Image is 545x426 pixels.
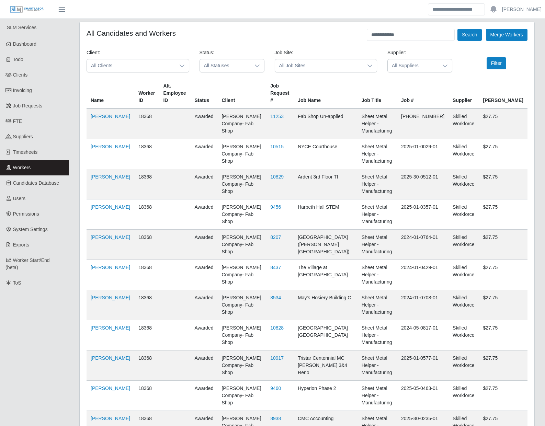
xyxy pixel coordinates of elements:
td: Sheet Metal Helper - Manufacturing [357,230,397,260]
span: Workers [13,165,31,170]
a: 10828 [270,325,284,331]
th: Name [87,78,134,109]
td: $27.75 [479,260,527,290]
span: System Settings [13,227,48,232]
td: awarded [190,381,217,411]
span: All Statuses [200,59,250,72]
td: Sheet Metal Helper - Manufacturing [357,260,397,290]
span: Job Requests [13,103,43,108]
label: Client: [87,49,100,56]
a: [PERSON_NAME] [91,174,130,180]
td: Skilled Workforce [449,350,479,381]
td: awarded [190,139,217,169]
span: Invoicing [13,88,32,93]
a: 8207 [270,234,281,240]
td: Ardent 3rd Floor TI [294,169,357,199]
td: $27.75 [479,350,527,381]
td: [GEOGRAPHIC_DATA] [GEOGRAPHIC_DATA] [294,320,357,350]
th: Job # [397,78,449,109]
td: awarded [190,320,217,350]
td: 2025-30-0512-01 [397,169,449,199]
td: $27.75 [479,320,527,350]
span: All Suppliers [388,59,438,72]
td: [PERSON_NAME] Company- Fab Shop [217,260,266,290]
td: [PERSON_NAME] Company- Fab Shop [217,108,266,139]
a: [PERSON_NAME] [91,144,130,149]
td: $27.75 [479,199,527,230]
td: 18368 [134,381,159,411]
td: 18368 [134,169,159,199]
td: NYCE Courthouse [294,139,357,169]
a: 8938 [270,416,281,421]
td: Skilled Workforce [449,260,479,290]
td: 2025-05-0463-01 [397,381,449,411]
a: 10829 [270,174,284,180]
td: 2024-05-0817-01 [397,320,449,350]
span: Candidates Database [13,180,59,186]
th: Alt. Employee ID [159,78,190,109]
span: All Job Sites [275,59,363,72]
label: Job Site: [275,49,293,56]
td: Sheet Metal Helper - Manufacturing [357,381,397,411]
span: ToS [13,280,21,286]
td: Skilled Workforce [449,108,479,139]
td: Skilled Workforce [449,290,479,320]
td: Sheet Metal Helper - Manufacturing [357,169,397,199]
td: awarded [190,169,217,199]
a: 9456 [270,204,281,210]
td: 18368 [134,199,159,230]
td: Sheet Metal Helper - Manufacturing [357,290,397,320]
td: The Village at [GEOGRAPHIC_DATA] [294,260,357,290]
label: Status: [200,49,215,56]
td: 2024-01-0764-01 [397,230,449,260]
a: [PERSON_NAME] [91,204,130,210]
td: awarded [190,260,217,290]
a: [PERSON_NAME] [502,6,542,13]
td: $27.75 [479,169,527,199]
td: Skilled Workforce [449,139,479,169]
td: awarded [190,290,217,320]
td: 2025-01-0357-01 [397,199,449,230]
span: SLM Services [7,25,36,30]
th: Status [190,78,217,109]
td: May's Hosiery Building C [294,290,357,320]
td: 18368 [134,290,159,320]
td: Sheet Metal Helper - Manufacturing [357,199,397,230]
td: 18368 [134,260,159,290]
a: [PERSON_NAME] [91,355,130,361]
img: SLM Logo [10,6,44,13]
a: [PERSON_NAME] [91,295,130,300]
a: 10917 [270,355,284,361]
td: 18368 [134,139,159,169]
td: Skilled Workforce [449,169,479,199]
th: Supplier [449,78,479,109]
a: 9460 [270,385,281,391]
span: Worker Start/End (beta) [5,257,50,270]
td: $27.75 [479,381,527,411]
td: 2024-01-0429-01 [397,260,449,290]
a: 8534 [270,295,281,300]
button: Merge Workers [486,29,527,41]
td: Sheet Metal Helper - Manufacturing [357,108,397,139]
td: Tristar Centennial MC [PERSON_NAME] 3&4 Reno [294,350,357,381]
td: 2024-01-0708-01 [397,290,449,320]
button: Filter [487,57,506,69]
h4: All Candidates and Workers [87,29,176,37]
td: 18368 [134,230,159,260]
th: Worker ID [134,78,159,109]
td: Fab Shop Un-applied [294,108,357,139]
a: 10515 [270,144,284,149]
a: [PERSON_NAME] [91,325,130,331]
span: Timesheets [13,149,38,155]
a: 8437 [270,265,281,270]
input: Search [428,3,485,15]
td: $27.75 [479,139,527,169]
td: [PERSON_NAME] Company- Fab Shop [217,199,266,230]
span: Suppliers [13,134,33,139]
th: Job Request # [266,78,294,109]
span: Todo [13,57,23,62]
th: [PERSON_NAME] [479,78,527,109]
label: Supplier: [387,49,406,56]
span: Clients [13,72,28,78]
th: Job Name [294,78,357,109]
